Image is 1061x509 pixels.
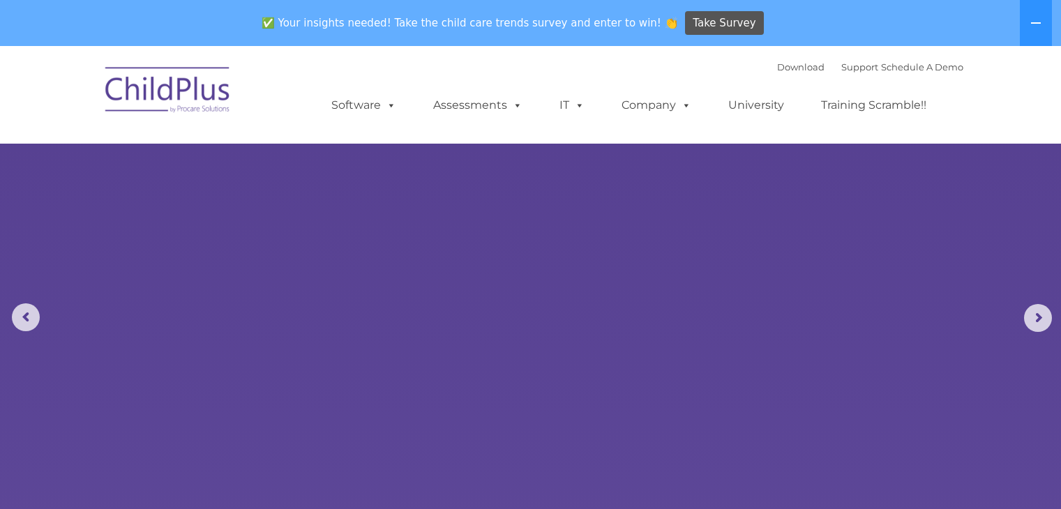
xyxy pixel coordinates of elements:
a: IT [545,91,599,119]
img: ChildPlus by Procare Solutions [98,57,238,127]
span: Take Survey [693,11,755,36]
a: Support [841,61,878,73]
a: Schedule A Demo [881,61,963,73]
font: | [777,61,963,73]
a: Training Scramble!! [807,91,940,119]
a: Company [608,91,705,119]
a: Download [777,61,825,73]
span: ✅ Your insights needed! Take the child care trends survey and enter to win! 👏 [256,9,683,36]
a: Take Survey [685,11,764,36]
a: Software [317,91,410,119]
a: Assessments [419,91,536,119]
a: University [714,91,798,119]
